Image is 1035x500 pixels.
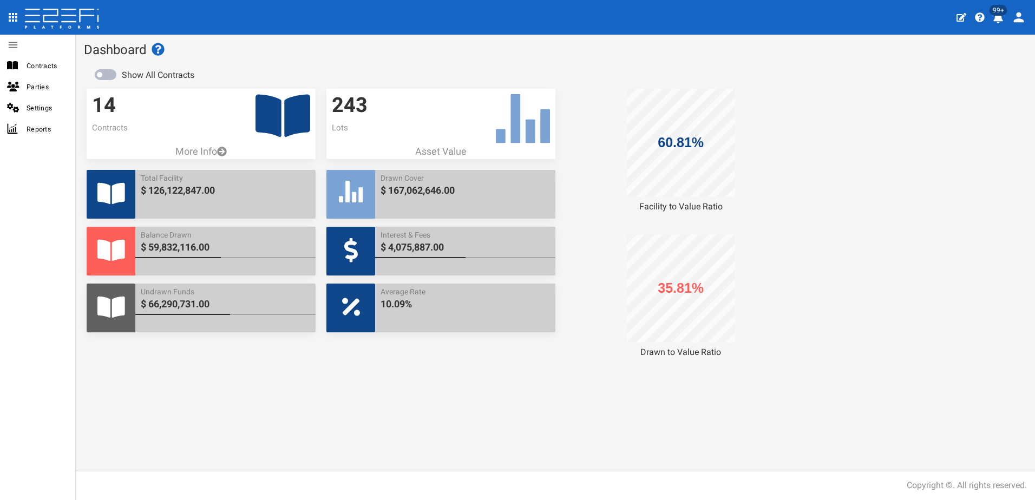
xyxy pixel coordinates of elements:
[381,229,550,240] span: Interest & Fees
[381,297,550,311] span: 10.09%
[27,81,67,93] span: Parties
[326,144,555,159] p: Asset Value
[27,60,67,72] span: Contracts
[381,286,550,297] span: Average Rate
[332,122,550,134] p: Lots
[141,240,310,254] span: $ 59,832,116.00
[141,183,310,198] span: $ 126,122,847.00
[141,286,310,297] span: Undrawn Funds
[92,122,310,134] p: Contracts
[87,144,316,159] a: More Info
[566,201,795,213] div: Facility to Value Ratio
[381,240,550,254] span: $ 4,075,887.00
[122,69,194,82] label: Show All Contracts
[381,183,550,198] span: $ 167,062,646.00
[92,94,310,117] h3: 14
[566,346,795,359] div: Drawn to Value Ratio
[27,102,67,114] span: Settings
[84,43,1027,57] h1: Dashboard
[141,229,310,240] span: Balance Drawn
[27,123,67,135] span: Reports
[332,94,550,117] h3: 243
[381,173,550,183] span: Drawn Cover
[141,173,310,183] span: Total Facility
[907,479,1027,492] div: Copyright ©. All rights reserved.
[141,297,310,311] span: $ 66,290,731.00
